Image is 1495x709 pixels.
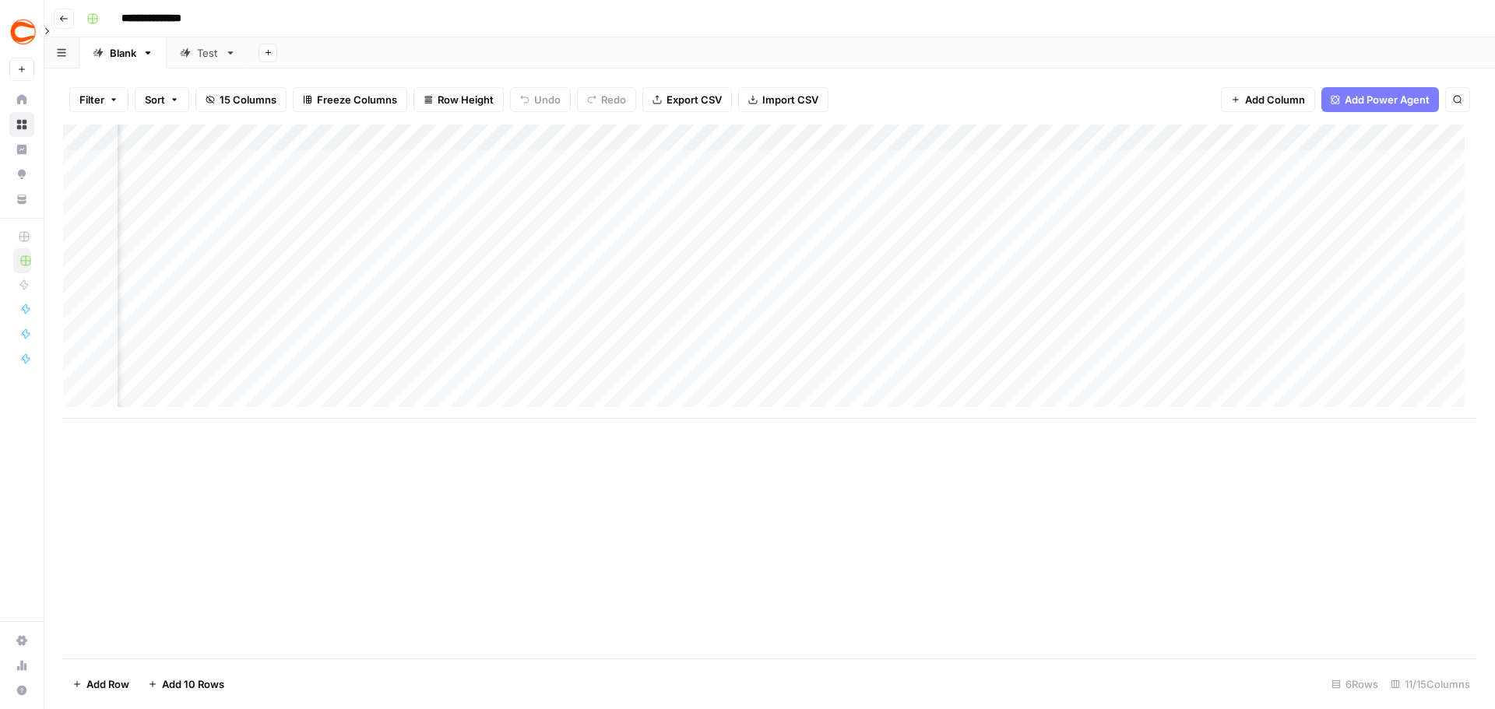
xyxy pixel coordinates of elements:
[9,137,34,162] a: Insights
[9,112,34,137] a: Browse
[1325,672,1384,697] div: 6 Rows
[1384,672,1476,697] div: 11/15 Columns
[86,676,129,692] span: Add Row
[1245,92,1305,107] span: Add Column
[63,672,139,697] button: Add Row
[762,92,818,107] span: Import CSV
[738,87,828,112] button: Import CSV
[9,187,34,212] a: Your Data
[9,628,34,653] a: Settings
[642,87,732,112] button: Export CSV
[145,92,165,107] span: Sort
[534,92,561,107] span: Undo
[167,37,249,68] a: Test
[197,45,219,61] div: Test
[162,676,224,692] span: Add 10 Rows
[1345,92,1430,107] span: Add Power Agent
[220,92,276,107] span: 15 Columns
[9,12,34,51] button: Workspace: Covers
[438,92,494,107] span: Row Height
[110,45,136,61] div: Blank
[9,18,37,46] img: Covers Logo
[510,87,571,112] button: Undo
[1221,87,1315,112] button: Add Column
[79,92,104,107] span: Filter
[79,37,167,68] a: Blank
[69,87,128,112] button: Filter
[601,92,626,107] span: Redo
[9,87,34,112] a: Home
[195,87,287,112] button: 15 Columns
[135,87,189,112] button: Sort
[293,87,407,112] button: Freeze Columns
[577,87,636,112] button: Redo
[9,678,34,703] button: Help + Support
[139,672,234,697] button: Add 10 Rows
[9,162,34,187] a: Opportunities
[9,653,34,678] a: Usage
[413,87,504,112] button: Row Height
[317,92,397,107] span: Freeze Columns
[1321,87,1439,112] button: Add Power Agent
[667,92,722,107] span: Export CSV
